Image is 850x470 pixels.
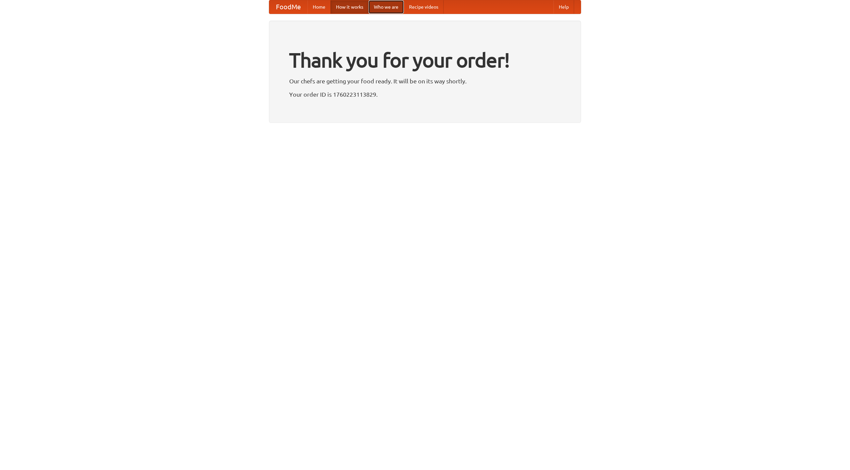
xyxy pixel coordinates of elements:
[553,0,574,14] a: Help
[289,89,561,99] p: Your order ID is 1760223113829.
[307,0,331,14] a: Home
[369,0,404,14] a: Who we are
[404,0,444,14] a: Recipe videos
[331,0,369,14] a: How it works
[289,76,561,86] p: Our chefs are getting your food ready. It will be on its way shortly.
[289,44,561,76] h1: Thank you for your order!
[269,0,307,14] a: FoodMe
